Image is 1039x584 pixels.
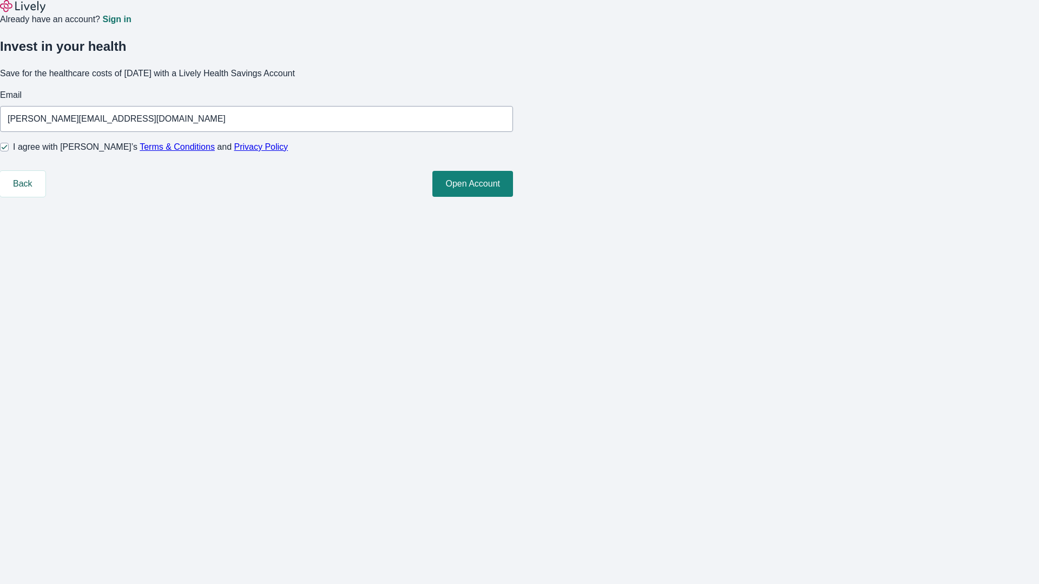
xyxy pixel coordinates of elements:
a: Privacy Policy [234,142,288,151]
a: Terms & Conditions [140,142,215,151]
span: I agree with [PERSON_NAME]’s and [13,141,288,154]
button: Open Account [432,171,513,197]
a: Sign in [102,15,131,24]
